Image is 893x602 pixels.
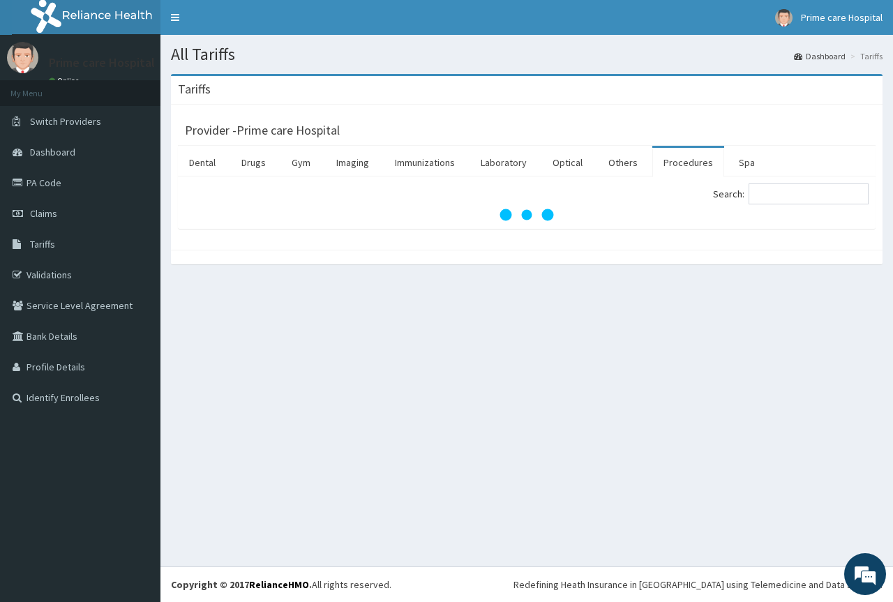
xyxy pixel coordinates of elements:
a: Laboratory [470,148,538,177]
div: Redefining Heath Insurance in [GEOGRAPHIC_DATA] using Telemedicine and Data Science! [513,578,883,592]
strong: Copyright © 2017 . [171,578,312,591]
h1: All Tariffs [171,45,883,63]
a: Spa [728,148,766,177]
a: Procedures [652,148,724,177]
a: Dental [178,148,227,177]
span: Claims [30,207,57,220]
a: Online [49,76,82,86]
li: Tariffs [847,50,883,62]
a: Imaging [325,148,380,177]
input: Search: [749,183,869,204]
a: RelianceHMO [249,578,309,591]
a: Immunizations [384,148,466,177]
span: Prime care Hospital [801,11,883,24]
img: User Image [775,9,793,27]
label: Search: [713,183,869,204]
a: Dashboard [794,50,846,62]
span: Dashboard [30,146,75,158]
a: Drugs [230,148,277,177]
a: Gym [280,148,322,177]
img: User Image [7,42,38,73]
svg: audio-loading [499,187,555,243]
h3: Tariffs [178,83,211,96]
p: Prime care Hospital [49,57,155,69]
a: Others [597,148,649,177]
span: Tariffs [30,238,55,250]
span: Switch Providers [30,115,101,128]
footer: All rights reserved. [160,566,893,602]
h3: Provider - Prime care Hospital [185,124,340,137]
a: Optical [541,148,594,177]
